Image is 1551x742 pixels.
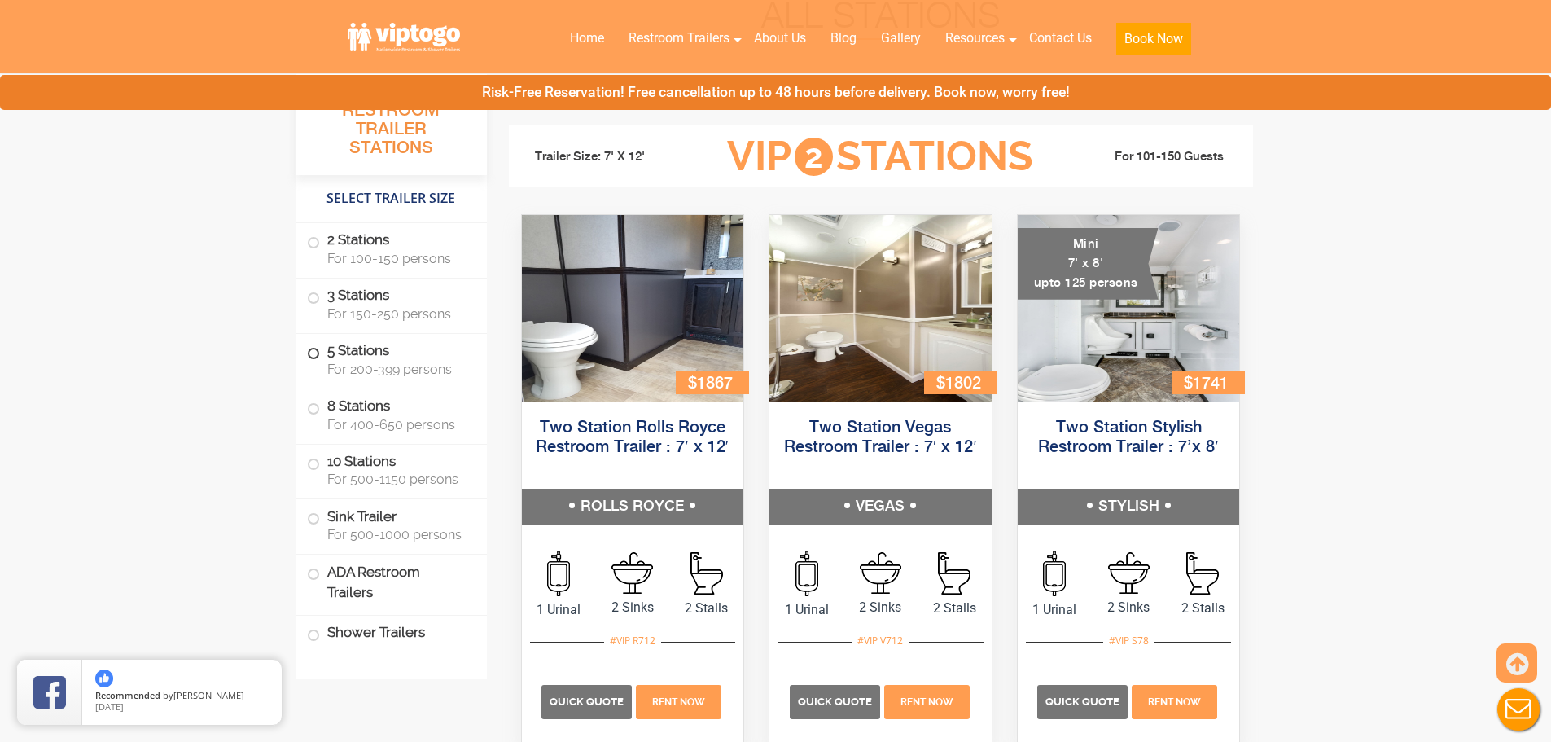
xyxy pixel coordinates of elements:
[522,600,596,620] span: 1 Urinal
[1059,147,1242,167] li: For 101-150 Guests
[798,696,872,708] span: Quick Quote
[1045,696,1119,708] span: Quick Quote
[95,670,113,687] img: thumbs up icon
[327,362,467,377] span: For 200-399 persons
[1017,20,1104,56] a: Contact Us
[611,552,653,594] img: an icon of sink
[795,138,833,176] span: 2
[1166,599,1240,618] span: 2 Stalls
[669,599,743,618] span: 2 Stalls
[1018,228,1159,300] div: Mini 7' x 8' upto 125 persons
[536,419,729,456] a: Two Station Rolls Royce Restroom Trailer : 7′ x 12′
[1486,677,1551,742] button: Live Chat
[95,689,160,701] span: Recommended
[1043,551,1066,596] img: an icon of urinal
[702,134,1058,179] h3: VIP Stations
[327,306,467,322] span: For 150-250 persons
[790,693,883,709] a: Quick Quote
[690,552,723,595] img: an icon of Stall
[924,371,997,394] div: $1802
[769,489,992,525] h5: VEGAS
[1018,600,1092,620] span: 1 Urinal
[604,630,661,652] div: #VIP R712
[296,77,487,175] h3: All Portable Restroom Trailer Stations
[769,600,843,620] span: 1 Urinal
[1186,552,1219,595] img: an icon of Stall
[1018,215,1240,402] img: A mini restroom trailer with two separate stations and separate doors for males and females
[307,279,475,329] label: 3 Stations
[784,419,977,456] a: Two Station Vegas Restroom Trailer : 7′ x 12′
[742,20,818,56] a: About Us
[307,389,475,440] label: 8 Stations
[818,20,869,56] a: Blog
[547,551,570,596] img: an icon of urinal
[900,696,953,708] span: Rent Now
[634,693,724,709] a: Rent Now
[307,499,475,550] label: Sink Trailer
[795,551,818,596] img: an icon of urinal
[1018,489,1240,525] h5: STYLISH
[327,527,467,542] span: For 500-1000 persons
[933,20,1017,56] a: Resources
[522,489,744,525] h5: ROLLS ROYCE
[541,693,634,709] a: Quick Quote
[307,555,475,610] label: ADA Restroom Trailers
[173,689,244,701] span: [PERSON_NAME]
[327,472,467,487] span: For 500-1150 persons
[882,693,971,709] a: Rent Now
[1172,371,1245,394] div: $1741
[33,676,66,709] img: Review Rating
[869,20,933,56] a: Gallery
[95,700,124,713] span: [DATE]
[1038,419,1218,456] a: Two Station Stylish Restroom Trailer : 7’x 8′
[595,598,669,617] span: 2 Sinks
[843,598,918,617] span: 2 Sinks
[550,696,624,708] span: Quick Quote
[860,552,901,594] img: an icon of sink
[1148,696,1201,708] span: Rent Now
[1037,693,1130,709] a: Quick Quote
[1116,23,1191,55] button: Book Now
[296,183,487,214] h4: Select Trailer Size
[327,251,467,266] span: For 100-150 persons
[616,20,742,56] a: Restroom Trailers
[95,691,269,702] span: by
[307,223,475,274] label: 2 Stations
[307,616,475,651] label: Shower Trailers
[1092,598,1166,617] span: 2 Sinks
[676,371,749,394] div: $1867
[1104,20,1203,65] a: Book Now
[307,445,475,495] label: 10 Stations
[652,696,705,708] span: Rent Now
[520,133,703,182] li: Trailer Size: 7' X 12'
[1103,630,1154,652] div: #VIP S78
[918,599,992,618] span: 2 Stalls
[1130,693,1220,709] a: Rent Now
[327,417,467,432] span: For 400-650 persons
[769,215,992,402] img: Side view of two station restroom trailer with separate doors for males and females
[307,334,475,384] label: 5 Stations
[938,552,970,595] img: an icon of Stall
[852,630,909,652] div: #VIP V712
[522,215,744,402] img: Side view of two station restroom trailer with separate doors for males and females
[1108,552,1150,594] img: an icon of sink
[558,20,616,56] a: Home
